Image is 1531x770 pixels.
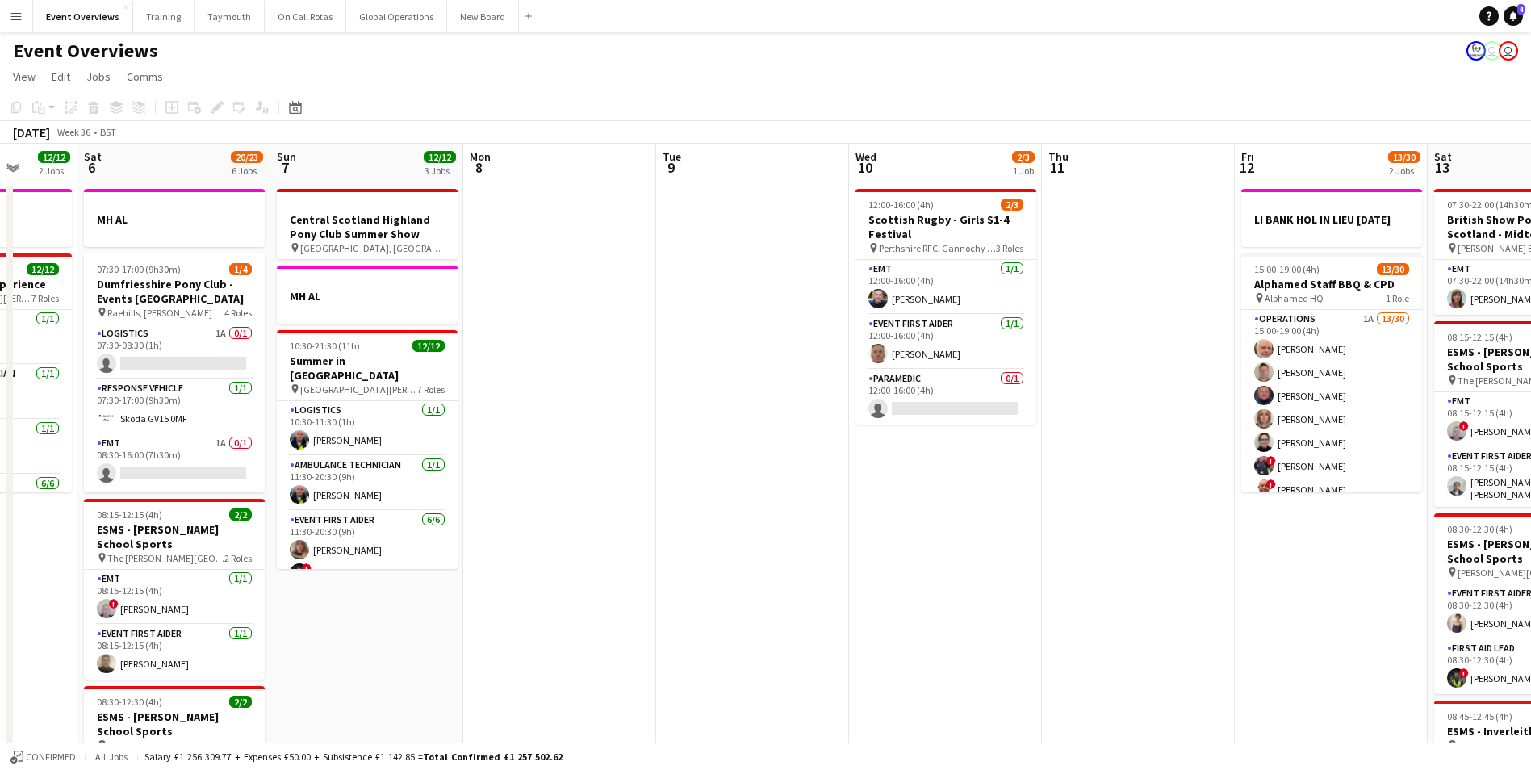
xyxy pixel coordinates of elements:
h1: Event Overviews [13,39,158,63]
button: New Board [447,1,519,32]
div: [DATE] [13,124,50,140]
button: Taymouth [195,1,265,32]
div: Salary £1 256 309.77 + Expenses £50.00 + Subsistence £1 142.85 = [144,751,563,763]
span: Edit [52,69,70,84]
a: Edit [45,66,77,87]
button: Confirmed [8,748,78,766]
a: Jobs [80,66,117,87]
button: On Call Rotas [265,1,346,32]
button: Training [133,1,195,32]
app-user-avatar: Operations Manager [1466,41,1486,61]
span: Confirmed [26,751,76,763]
a: Comms [120,66,169,87]
app-user-avatar: Operations Team [1483,41,1502,61]
a: 4 [1504,6,1523,26]
button: Event Overviews [33,1,133,32]
span: All jobs [92,751,131,763]
span: Week 36 [53,126,94,138]
span: 4 [1517,4,1525,15]
div: BST [100,126,116,138]
span: Comms [127,69,163,84]
a: View [6,66,42,87]
button: Global Operations [346,1,447,32]
span: Jobs [86,69,111,84]
span: View [13,69,36,84]
span: Total Confirmed £1 257 502.62 [423,751,563,763]
app-user-avatar: Operations Team [1499,41,1518,61]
